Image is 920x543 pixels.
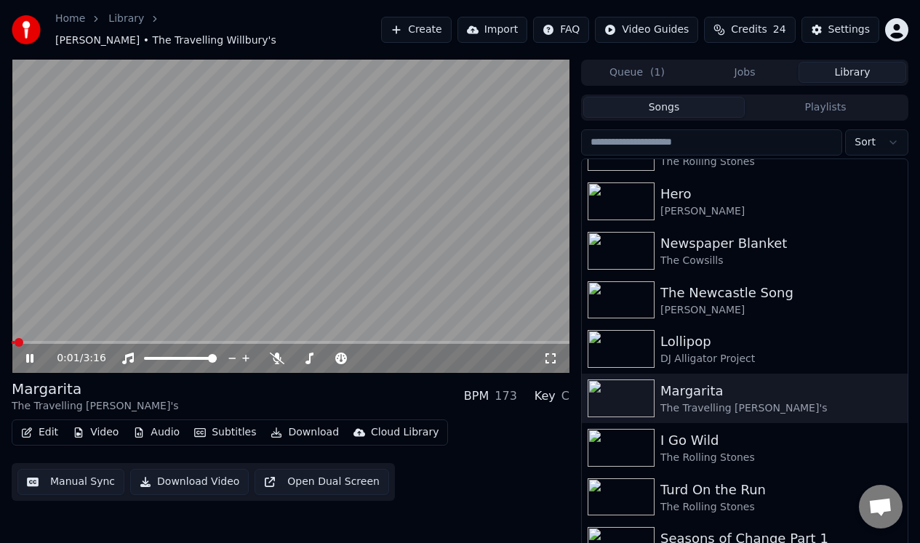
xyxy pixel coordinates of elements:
button: Credits24 [704,17,795,43]
button: Video Guides [595,17,698,43]
button: Songs [583,97,745,118]
button: Jobs [691,62,799,83]
div: The Rolling Stones [660,500,902,515]
button: Library [799,62,906,83]
button: Settings [801,17,879,43]
span: Sort [855,135,876,150]
div: [PERSON_NAME] [660,204,902,219]
button: Audio [127,422,185,443]
span: [PERSON_NAME] • The Travelling Willbury's [55,33,276,48]
button: Open Dual Screen [255,469,389,495]
div: Margarita [12,379,179,399]
button: Download [265,422,345,443]
button: Queue [583,62,691,83]
div: 173 [495,387,517,405]
button: Manual Sync [17,469,124,495]
div: DJ Alligator Project [660,352,902,366]
nav: breadcrumb [55,12,381,48]
div: Hero [660,184,902,204]
div: / [57,351,92,366]
div: Settings [828,23,870,37]
a: Library [108,12,144,26]
button: Video [67,422,124,443]
div: Open chat [859,485,903,528]
span: 3:16 [83,351,105,366]
button: Create [381,17,452,43]
div: Cloud Library [371,425,439,440]
div: The Rolling Stones [660,451,902,465]
div: Turd On the Run [660,480,902,500]
div: The Cowsills [660,254,902,268]
button: Download Video [130,469,249,495]
div: Margarita [660,381,902,401]
div: The Newcastle Song [660,283,902,303]
button: Edit [15,422,64,443]
div: The Travelling [PERSON_NAME]'s [12,399,179,414]
button: Subtitles [188,422,262,443]
img: youka [12,15,41,44]
span: Credits [731,23,767,37]
div: I Go Wild [660,430,902,451]
div: Key [535,387,556,405]
button: FAQ [533,17,589,43]
div: Newspaper Blanket [660,233,902,254]
div: [PERSON_NAME] [660,303,902,318]
div: BPM [464,387,489,405]
button: Import [457,17,527,43]
div: The Rolling Stones [660,155,902,169]
span: 24 [773,23,786,37]
div: The Travelling [PERSON_NAME]'s [660,401,902,416]
span: 0:01 [57,351,79,366]
div: Lollipop [660,331,902,352]
button: Playlists [745,97,906,118]
a: Home [55,12,85,26]
div: C [561,387,569,405]
span: ( 1 ) [650,65,665,80]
